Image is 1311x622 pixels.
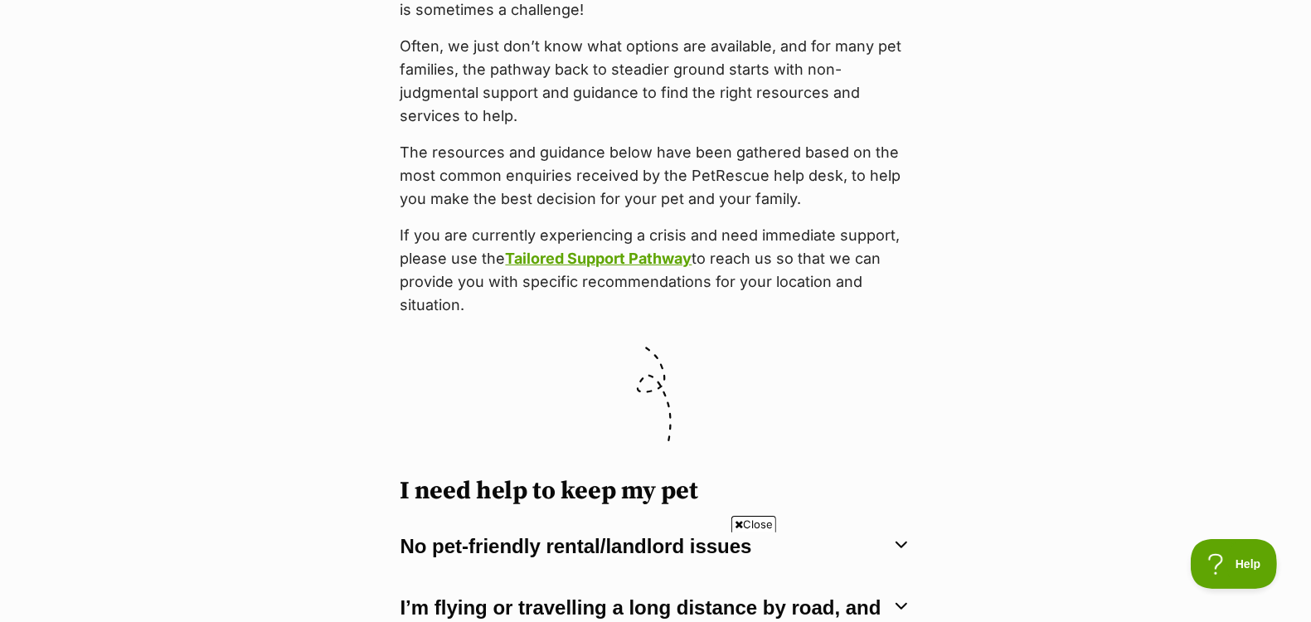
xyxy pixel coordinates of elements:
p: Often, we just don’t know what options are available, and for many pet families, the pathway back... [401,35,911,128]
span: Close [731,516,776,532]
iframe: Help Scout Beacon - Open [1191,539,1278,589]
p: If you are currently experiencing a crisis and need immediate support, please use the to reach us... [401,224,911,317]
iframe: Advertisement [354,539,958,614]
p: The resources and guidance below have been gathered based on the most common enquiries received b... [401,141,911,211]
a: Tailored Support Pathway (links to external site) [506,250,692,267]
h2: I need help to keep my pet [401,476,911,506]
